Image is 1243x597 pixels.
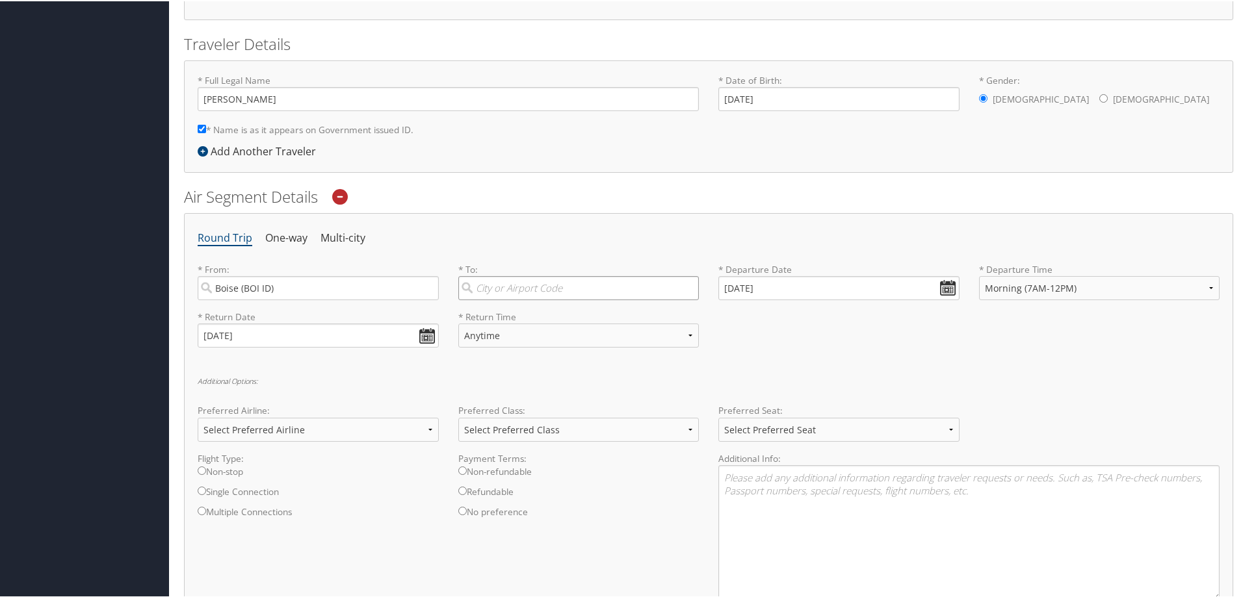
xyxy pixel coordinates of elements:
[458,464,700,484] label: Non-refundable
[198,86,699,110] input: * Full Legal Name
[993,86,1089,110] label: [DEMOGRAPHIC_DATA]
[458,465,467,474] input: Non-refundable
[198,225,252,249] li: Round Trip
[265,225,307,249] li: One-way
[718,275,960,299] input: MM/DD/YYYY
[198,464,439,484] label: Non-stop
[458,403,700,416] label: Preferred Class:
[458,485,467,494] input: Refundable
[198,403,439,416] label: Preferred Airline:
[198,123,206,132] input: * Name is as it appears on Government issued ID.
[458,505,467,514] input: No preference
[718,86,960,110] input: * Date of Birth:
[198,451,439,464] label: Flight Type:
[458,275,700,299] input: City or Airport Code
[198,275,439,299] input: City or Airport Code
[198,376,1220,383] h6: Additional Options:
[198,262,439,299] label: * From:
[198,504,439,524] label: Multiple Connections
[718,403,960,416] label: Preferred Seat:
[198,485,206,494] input: Single Connection
[198,73,699,110] label: * Full Legal Name
[458,309,700,322] label: * Return Time
[458,484,700,504] label: Refundable
[1099,93,1108,101] input: * Gender:[DEMOGRAPHIC_DATA][DEMOGRAPHIC_DATA]
[198,309,439,322] label: * Return Date
[718,451,1220,464] label: Additional Info:
[1113,86,1209,110] label: [DEMOGRAPHIC_DATA]
[458,451,700,464] label: Payment Terms:
[321,225,365,249] li: Multi-city
[198,116,413,140] label: * Name is as it appears on Government issued ID.
[458,504,700,524] label: No preference
[979,93,988,101] input: * Gender:[DEMOGRAPHIC_DATA][DEMOGRAPHIC_DATA]
[184,184,1233,207] h2: Air Segment Details
[718,73,960,110] label: * Date of Birth:
[198,505,206,514] input: Multiple Connections
[184,32,1233,54] h2: Traveler Details
[458,262,700,299] label: * To:
[979,275,1220,299] select: * Departure Time
[198,484,439,504] label: Single Connection
[198,322,439,346] input: MM/DD/YYYY
[198,142,322,158] div: Add Another Traveler
[718,262,960,275] label: * Departure Date
[979,262,1220,309] label: * Departure Time
[198,465,206,474] input: Non-stop
[979,73,1220,112] label: * Gender:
